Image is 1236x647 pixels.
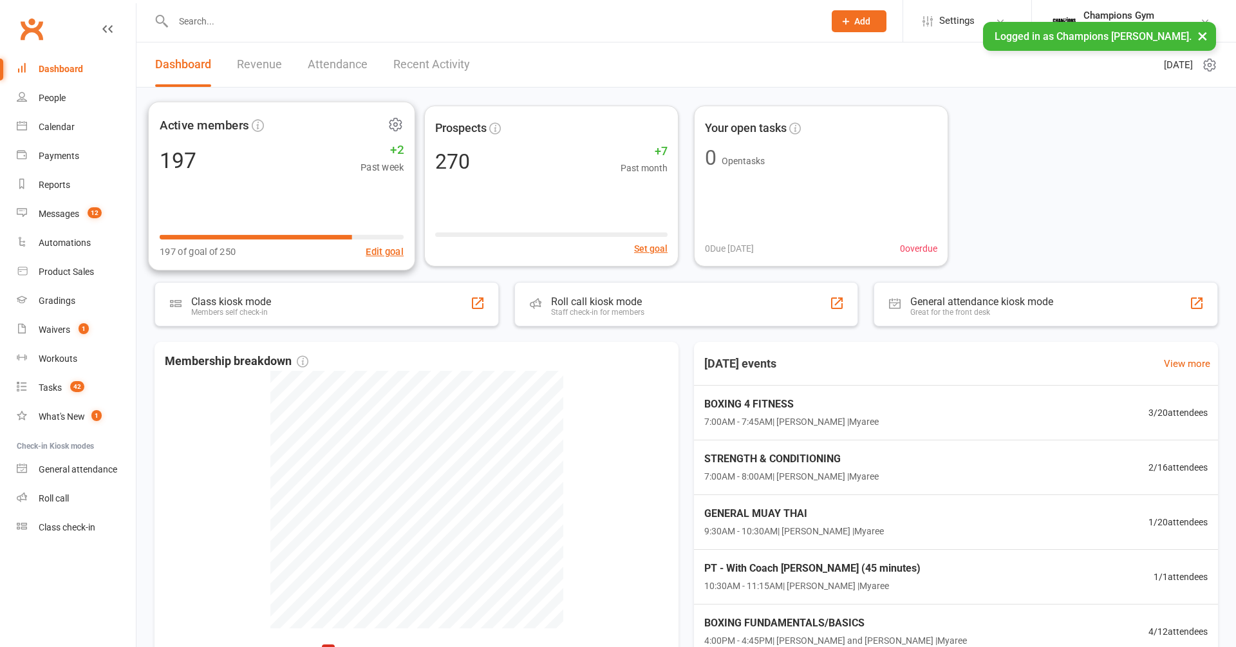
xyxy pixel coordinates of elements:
[308,42,368,87] a: Attendance
[704,560,921,577] span: PT - With Coach [PERSON_NAME] (45 minutes)
[995,30,1192,42] span: Logged in as Champions [PERSON_NAME].
[366,244,404,259] button: Edit goal
[435,151,470,172] div: 270
[705,119,787,138] span: Your open tasks
[160,244,236,259] span: 197 of goal of 250
[39,151,79,161] div: Payments
[694,352,787,375] h3: [DATE] events
[17,344,136,373] a: Workouts
[1148,460,1208,474] span: 2 / 16 attendees
[705,241,754,256] span: 0 Due [DATE]
[17,258,136,286] a: Product Sales
[155,42,211,87] a: Dashboard
[191,295,271,308] div: Class kiosk mode
[435,119,487,138] span: Prospects
[1148,624,1208,639] span: 4 / 12 attendees
[91,410,102,421] span: 1
[237,42,282,87] a: Revenue
[17,373,136,402] a: Tasks 42
[70,381,84,392] span: 42
[1164,356,1210,371] a: View more
[160,149,196,171] div: 197
[39,464,117,474] div: General attendance
[39,209,79,219] div: Messages
[705,147,716,168] div: 0
[1083,10,1200,21] div: Champions Gym
[39,493,69,503] div: Roll call
[17,200,136,229] a: Messages 12
[39,122,75,132] div: Calendar
[360,160,404,175] span: Past week
[39,353,77,364] div: Workouts
[39,267,94,277] div: Product Sales
[160,115,249,135] span: Active members
[621,161,668,175] span: Past month
[634,241,668,256] button: Set goal
[1148,406,1208,420] span: 3 / 20 attendees
[17,513,136,542] a: Class kiosk mode
[704,505,884,522] span: GENERAL MUAY THAI
[900,241,937,256] span: 0 overdue
[17,84,136,113] a: People
[704,469,879,483] span: 7:00AM - 8:00AM | [PERSON_NAME] | Myaree
[169,12,815,30] input: Search...
[1051,8,1077,34] img: thumb_image1583738905.png
[704,579,921,593] span: 10:30AM - 11:15AM | [PERSON_NAME] | Myaree
[704,396,879,413] span: BOXING 4 FITNESS
[1083,21,1200,33] div: Champions [PERSON_NAME]
[39,93,66,103] div: People
[39,64,83,74] div: Dashboard
[1154,570,1208,584] span: 1 / 1 attendees
[1164,57,1193,73] span: [DATE]
[704,415,879,429] span: 7:00AM - 7:45AM | [PERSON_NAME] | Myaree
[939,6,975,35] span: Settings
[1191,22,1214,50] button: ×
[910,308,1053,317] div: Great for the front desk
[17,229,136,258] a: Automations
[17,484,136,513] a: Roll call
[393,42,470,87] a: Recent Activity
[551,308,644,317] div: Staff check-in for members
[854,16,870,26] span: Add
[17,402,136,431] a: What's New1
[39,382,62,393] div: Tasks
[704,451,879,467] span: STRENGTH & CONDITIONING
[15,13,48,45] a: Clubworx
[79,323,89,334] span: 1
[704,615,967,632] span: BOXING FUNDAMENTALS/BASICS
[17,113,136,142] a: Calendar
[17,55,136,84] a: Dashboard
[722,156,765,166] span: Open tasks
[17,171,136,200] a: Reports
[39,180,70,190] div: Reports
[910,295,1053,308] div: General attendance kiosk mode
[621,142,668,161] span: +7
[704,524,884,538] span: 9:30AM - 10:30AM | [PERSON_NAME] | Myaree
[17,315,136,344] a: Waivers 1
[165,352,308,371] span: Membership breakdown
[360,140,404,160] span: +2
[17,142,136,171] a: Payments
[1148,515,1208,529] span: 1 / 20 attendees
[39,295,75,306] div: Gradings
[17,455,136,484] a: General attendance kiosk mode
[39,238,91,248] div: Automations
[551,295,644,308] div: Roll call kiosk mode
[88,207,102,218] span: 12
[191,308,271,317] div: Members self check-in
[39,411,85,422] div: What's New
[832,10,886,32] button: Add
[17,286,136,315] a: Gradings
[39,324,70,335] div: Waivers
[39,522,95,532] div: Class check-in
